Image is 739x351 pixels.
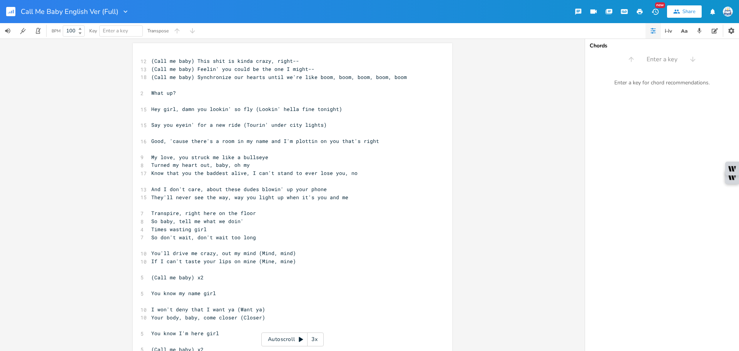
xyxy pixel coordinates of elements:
span: Enter a key [103,27,128,34]
span: Hey girl, damn you lookin' so fly (Lookin' hella fine tonight) [151,106,342,113]
span: Call Me Baby English Ver (Full) [21,8,119,15]
img: Sign In [723,7,733,17]
span: Know that you the baddest alive, I can't stand to ever lose you, no [151,170,358,176]
span: If I can't taste your lips on mine (Mine, mine) [151,258,296,265]
span: Enter a key [647,55,677,64]
span: (Call me baby) Feelin' you could be the one I might-- [151,65,314,72]
span: Transpire, right here on the floor [151,210,256,217]
button: New [647,5,663,18]
div: Autoscroll [261,333,324,346]
span: I won't deny that I want ya (Want ya) [151,306,265,313]
span: So don't wait, don't wait too long [151,234,256,241]
span: Good, 'cause there's a room in my name and I'm plottin on you that's right [151,138,379,144]
span: Turned my heart out, baby, oh my [151,161,250,168]
div: New [655,2,665,8]
div: Share [682,8,696,15]
span: They'll never see the way, way you light up when it's you and me [151,194,348,201]
span: What up? [151,89,176,96]
div: Chords [590,43,734,49]
span: Your body, baby, come closer (Closer) [151,314,265,321]
span: (Call me baby) This shit is kinda crazy, right-- [151,57,299,64]
span: Times wasting girl [151,226,207,233]
span: You know I'm here girl [151,330,219,337]
span: And I don't care, about these dudes blowin' up your phone [151,186,327,193]
div: Transpose [147,29,169,33]
span: Say you eyein' for a new ride (Tourin' under city lights) [151,121,327,128]
span: You know my name girl [151,290,216,297]
span: (Call me baby) Synchronize our hearts until we're like boom, boom, boom, boom, boom [151,74,407,81]
div: BPM [52,29,60,33]
div: Key [89,29,97,33]
div: Enter a key for chord recommendations. [585,75,739,91]
button: Share [667,5,702,18]
span: You'll drive me crazy, out my mind (Mind, mind) [151,250,296,257]
span: My love, you struck me like a bullseye [151,154,268,161]
div: 3x [308,333,321,346]
span: So baby, tell me what we doin' [151,218,244,225]
span: (Call me baby) x2 [151,274,204,281]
